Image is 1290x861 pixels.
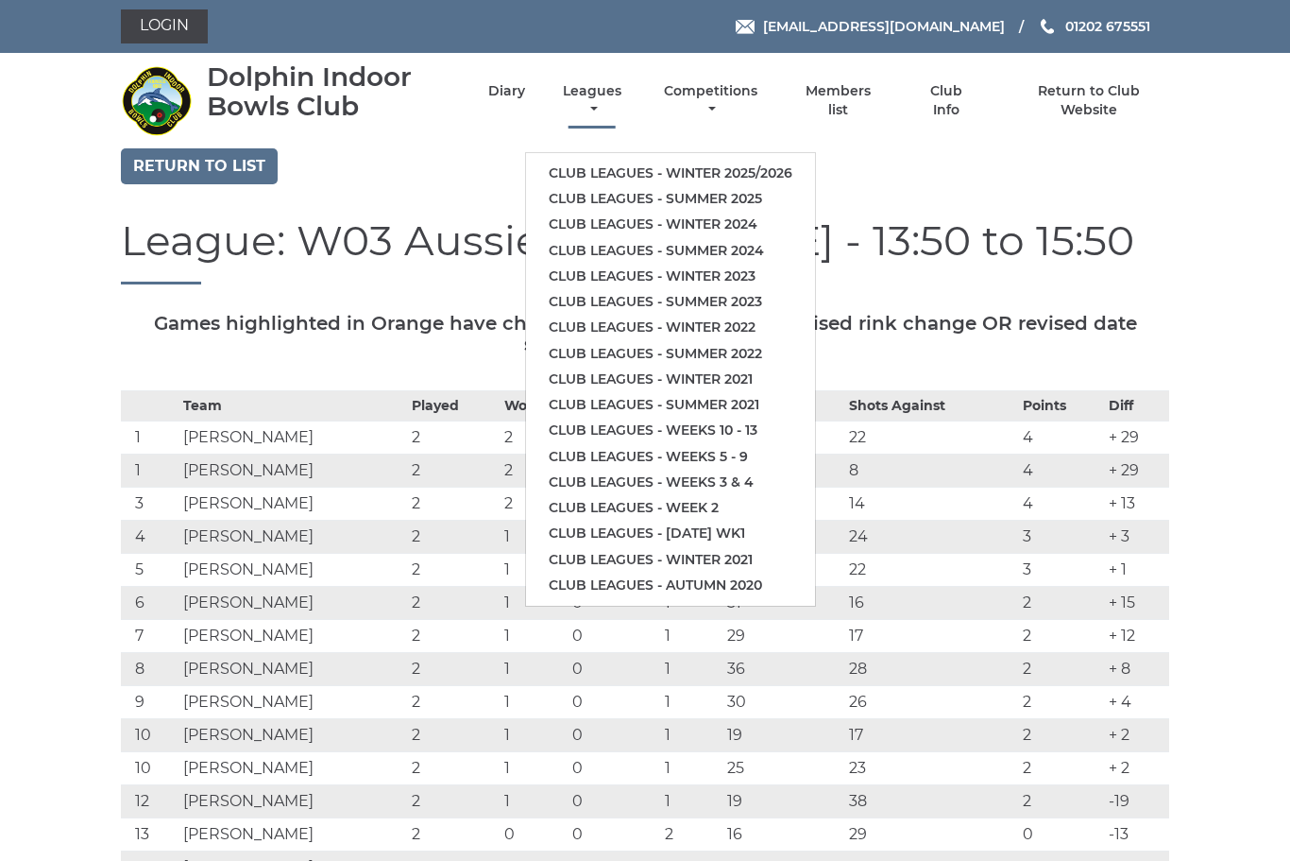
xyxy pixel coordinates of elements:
td: [PERSON_NAME] [178,785,407,818]
a: Club leagues - Summer 2024 [526,238,815,264]
a: Return to Club Website [1010,82,1169,119]
td: [PERSON_NAME] [178,719,407,752]
th: Diff [1104,391,1169,422]
td: 3 [121,488,178,521]
td: 13 [121,818,178,852]
td: 0 [568,719,660,752]
td: 1 [500,785,568,818]
span: 01202 675551 [1065,18,1150,35]
td: 19 [722,785,844,818]
h1: League: W03 Aussie Pairs - [DATE] - 13:50 to 15:50 [121,217,1169,284]
td: 2 [1018,653,1105,686]
a: Members list [795,82,882,119]
a: Club leagues - Winter 2021 [526,367,815,392]
td: -13 [1104,818,1169,852]
td: 2 [407,422,500,455]
a: Club leagues - Summer 2021 [526,392,815,418]
td: + 1 [1104,554,1169,587]
a: Leagues [558,82,626,119]
a: Club leagues - Summer 2022 [526,341,815,367]
td: + 3 [1104,521,1169,554]
td: 2 [1018,620,1105,653]
td: 2 [407,488,500,521]
td: 4 [1018,455,1105,488]
td: 8 [121,653,178,686]
a: Competitions [659,82,762,119]
a: Club leagues - Weeks 10 - 13 [526,418,815,443]
td: 38 [844,785,1017,818]
td: 23 [844,752,1017,785]
td: 2 [407,587,500,620]
td: 36 [722,653,844,686]
td: 9 [121,686,178,719]
td: 4 [121,521,178,554]
td: 2 [1018,719,1105,752]
td: 1 [500,521,568,554]
td: 8 [844,455,1017,488]
img: Phone us [1041,19,1054,34]
td: 1 [121,455,178,488]
td: 1 [660,785,721,818]
td: 2 [500,488,568,521]
td: 1 [660,686,721,719]
td: [PERSON_NAME] [178,554,407,587]
a: Club leagues - Winter 2025/2026 [526,161,815,186]
td: 25 [722,752,844,785]
a: Club leagues - Winter 2022 [526,315,815,340]
td: 1 [660,620,721,653]
td: 3 [1018,554,1105,587]
a: Club leagues - Winter 2024 [526,212,815,237]
a: Login [121,9,208,43]
a: Club leagues - Week 2 [526,495,815,521]
a: Club Info [915,82,976,119]
td: + 4 [1104,686,1169,719]
td: 16 [844,587,1017,620]
td: 2 [407,785,500,818]
td: 0 [500,818,568,852]
td: 5 [121,554,178,587]
ul: Leagues [525,152,816,607]
td: 24 [844,521,1017,554]
td: [PERSON_NAME] [178,620,407,653]
th: Team [178,391,407,422]
td: 2 [660,818,721,852]
td: 2 [407,653,500,686]
a: Club leagues - Weeks 5 - 9 [526,444,815,470]
td: 0 [568,818,660,852]
td: 17 [844,620,1017,653]
td: 14 [844,488,1017,521]
td: 29 [722,620,844,653]
td: 19 [722,719,844,752]
td: [PERSON_NAME] [178,587,407,620]
a: Return to list [121,148,278,184]
td: + 8 [1104,653,1169,686]
td: [PERSON_NAME] [178,686,407,719]
td: [PERSON_NAME] [178,455,407,488]
td: 12 [121,785,178,818]
td: 2 [1018,785,1105,818]
td: 1 [660,752,721,785]
td: [PERSON_NAME] [178,422,407,455]
th: Won [500,391,568,422]
td: + 29 [1104,455,1169,488]
td: 2 [407,719,500,752]
th: Points [1018,391,1105,422]
td: 1 [500,653,568,686]
a: Club leagues - Summer 2025 [526,186,815,212]
th: Shots Against [844,391,1017,422]
a: Club leagues - Autumn 2020 [526,573,815,598]
td: + 12 [1104,620,1169,653]
td: + 15 [1104,587,1169,620]
a: Email [EMAIL_ADDRESS][DOMAIN_NAME] [736,16,1005,37]
td: 0 [568,752,660,785]
div: Dolphin Indoor Bowls Club [207,62,455,121]
td: 10 [121,719,178,752]
td: 1 [660,719,721,752]
td: [PERSON_NAME] [178,752,407,785]
td: 2 [407,455,500,488]
td: 1 [660,653,721,686]
td: 1 [500,752,568,785]
td: 1 [500,719,568,752]
td: 28 [844,653,1017,686]
span: [EMAIL_ADDRESS][DOMAIN_NAME] [763,18,1005,35]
